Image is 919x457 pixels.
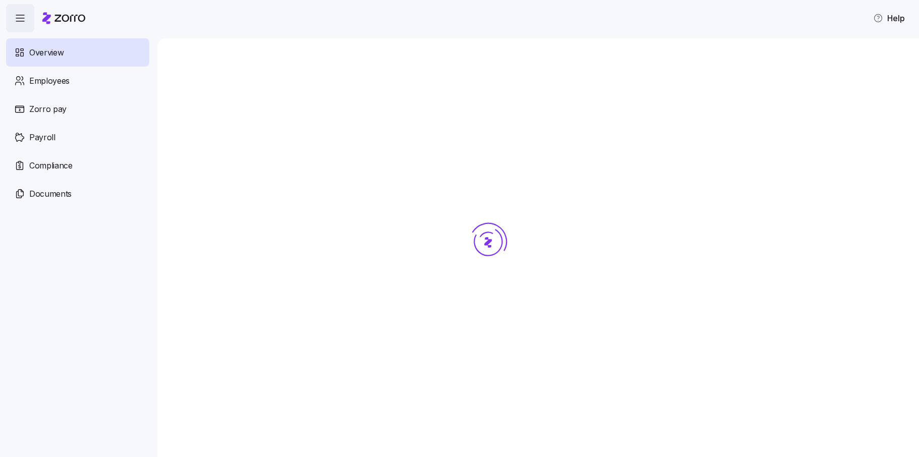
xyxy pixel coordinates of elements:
span: Documents [29,188,72,200]
a: Documents [6,180,149,208]
button: Help [865,8,913,28]
span: Payroll [29,131,55,144]
span: Employees [29,75,70,87]
span: Help [873,12,905,24]
span: Overview [29,46,64,59]
a: Overview [6,38,149,67]
a: Zorro pay [6,95,149,123]
a: Employees [6,67,149,95]
span: Compliance [29,159,73,172]
a: Compliance [6,151,149,180]
span: Zorro pay [29,103,67,116]
a: Payroll [6,123,149,151]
